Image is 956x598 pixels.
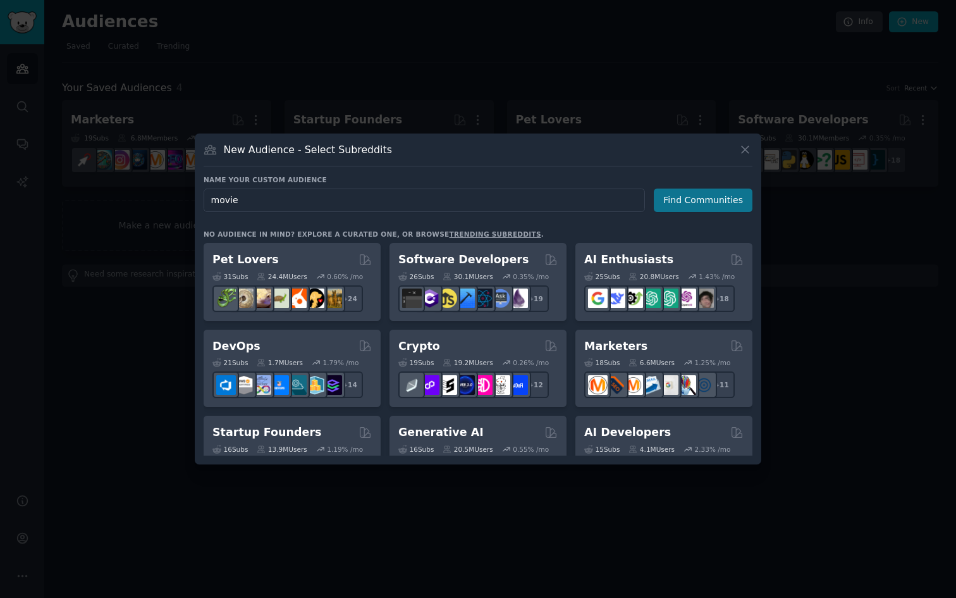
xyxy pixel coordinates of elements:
img: aws_cdk [305,375,324,395]
img: chatgpt_prompts_ [659,289,678,308]
div: 0.55 % /mo [513,445,549,454]
img: iOSProgramming [455,289,475,308]
div: 1.19 % /mo [327,445,363,454]
img: AWS_Certified_Experts [234,375,254,395]
img: learnjavascript [438,289,457,308]
img: dogbreed [322,289,342,308]
div: 1.7M Users [257,358,303,367]
div: 0.60 % /mo [327,272,363,281]
img: Emailmarketing [641,375,661,395]
div: 25 Sub s [584,272,620,281]
div: 1.43 % /mo [699,272,735,281]
div: 30.1M Users [443,272,493,281]
div: 13.9M Users [257,445,307,454]
img: PlatformEngineers [322,375,342,395]
img: elixir [508,289,528,308]
h2: AI Developers [584,425,671,440]
div: 20.8M Users [628,272,678,281]
img: bigseo [606,375,625,395]
div: 20.5M Users [443,445,493,454]
img: web3 [455,375,475,395]
div: 0.26 % /mo [513,358,549,367]
img: defiblockchain [473,375,493,395]
img: AskComputerScience [491,289,510,308]
h2: Software Developers [398,252,529,268]
div: + 18 [708,285,735,312]
div: 15 Sub s [584,445,620,454]
div: 1.79 % /mo [323,358,359,367]
img: software [402,289,422,308]
h2: Crypto [398,339,440,354]
img: ballpython [234,289,254,308]
img: OpenAIDev [677,289,696,308]
img: 0xPolygon [420,375,439,395]
h2: DevOps [212,339,260,354]
div: 18 Sub s [584,358,620,367]
h3: Name your custom audience [204,175,752,184]
div: 16 Sub s [212,445,248,454]
div: + 19 [522,285,549,312]
img: CryptoNews [491,375,510,395]
img: ArtificalIntelligence [694,289,714,308]
img: OnlineMarketing [694,375,714,395]
div: 21 Sub s [212,358,248,367]
div: 4.1M Users [628,445,675,454]
div: 6.6M Users [628,358,675,367]
img: PetAdvice [305,289,324,308]
img: DeepSeek [606,289,625,308]
img: turtle [269,289,289,308]
img: GoogleGeminiAI [588,289,608,308]
img: DevOpsLinks [269,375,289,395]
img: defi_ [508,375,528,395]
div: 19.2M Users [443,358,493,367]
div: 16 Sub s [398,445,434,454]
h2: Generative AI [398,425,484,440]
div: 26 Sub s [398,272,434,281]
input: Pick a short name, like "Digital Marketers" or "Movie-Goers" [204,189,645,212]
div: No audience in mind? Explore a curated one, or browse . [204,230,544,239]
h2: Marketers [584,339,647,354]
img: AItoolsCatalog [623,289,643,308]
h2: Pet Lovers [212,252,279,268]
div: + 11 [708,371,735,398]
img: azuredevops [216,375,236,395]
a: trending subreddits [449,230,541,238]
h2: AI Enthusiasts [584,252,673,268]
img: leopardgeckos [252,289,271,308]
h2: Startup Founders [212,425,321,440]
img: chatgpt_promptDesign [641,289,661,308]
img: content_marketing [588,375,608,395]
img: ethfinance [402,375,422,395]
img: reactnative [473,289,493,308]
img: AskMarketing [623,375,643,395]
div: 24.4M Users [257,272,307,281]
div: 0.35 % /mo [513,272,549,281]
div: 2.33 % /mo [695,445,731,454]
img: ethstaker [438,375,457,395]
div: + 24 [336,285,363,312]
img: googleads [659,375,678,395]
img: Docker_DevOps [252,375,271,395]
button: Find Communities [654,189,752,212]
div: + 14 [336,371,363,398]
img: platformengineering [287,375,307,395]
img: csharp [420,289,439,308]
h3: New Audience - Select Subreddits [224,143,392,156]
div: + 12 [522,371,549,398]
img: cockatiel [287,289,307,308]
div: 31 Sub s [212,272,248,281]
div: 19 Sub s [398,358,434,367]
img: MarketingResearch [677,375,696,395]
img: herpetology [216,289,236,308]
div: 1.25 % /mo [695,358,731,367]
